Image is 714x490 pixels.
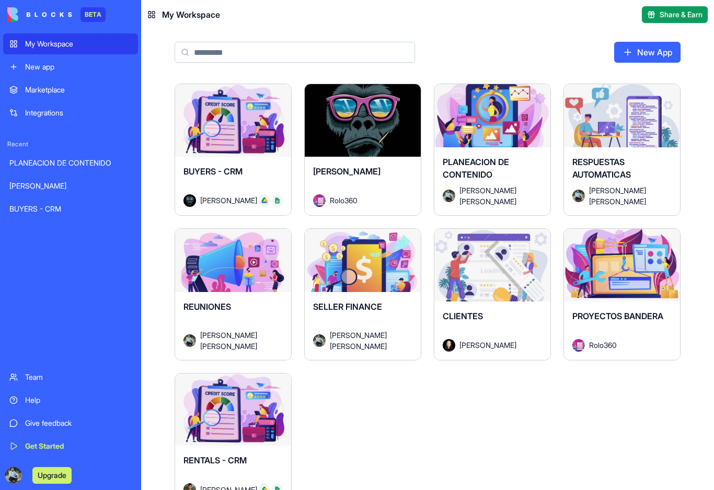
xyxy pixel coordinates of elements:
div: Integrations [25,108,132,118]
img: Avatar [313,334,326,347]
img: drive_kozyt7.svg [261,197,268,204]
div: Give feedback [25,418,132,428]
span: SELLER FINANCE [313,301,382,312]
div: Get Started [25,441,132,451]
div: PLANEACION DE CONTENIDO [9,158,132,168]
a: PLANEACION DE CONTENIDOAvatar[PERSON_NAME] [PERSON_NAME] [434,84,551,216]
span: [PERSON_NAME] [PERSON_NAME] [589,185,663,207]
span: Share & Earn [660,9,703,20]
a: BUYERS - CRMAvatar[PERSON_NAME] [175,84,292,216]
a: CLIENTESAvatar[PERSON_NAME] [434,228,551,360]
a: BUYERS - CRM [3,199,138,219]
span: PROYECTOS BANDERA [572,311,663,321]
div: Help [25,395,132,405]
button: Upgrade [32,467,72,484]
div: BETA [80,7,106,22]
div: Marketplace [25,85,132,95]
a: Integrations [3,102,138,123]
span: BUYERS - CRM [183,166,243,177]
a: Team [3,367,138,388]
img: Avatar [183,194,196,207]
span: [PERSON_NAME] [200,195,250,206]
a: [PERSON_NAME] [3,176,138,196]
span: RENTALS - CRM [183,455,247,465]
span: PLANEACION DE CONTENIDO [443,157,509,180]
a: Help [3,390,138,411]
span: CLIENTES [443,311,483,321]
a: BETA [7,7,106,22]
span: Rolo360 [330,195,358,206]
img: Avatar [443,339,455,352]
img: Avatar [443,190,455,202]
a: PLANEACION DE CONTENIDO [3,153,138,173]
a: [PERSON_NAME]AvatarRolo360 [304,84,421,216]
a: New App [614,42,681,63]
div: Team [25,372,132,382]
span: [PERSON_NAME] [PERSON_NAME] [459,185,534,207]
span: Recent [3,140,138,148]
img: ACg8ocJNHXTW_YLYpUavmfs3syqsdHTtPnhfTho5TN6JEWypo_6Vv8rXJA=s96-c [5,467,22,484]
div: New app [25,62,132,72]
img: Avatar [313,194,326,207]
span: [PERSON_NAME] [313,166,381,177]
img: Avatar [572,190,585,202]
a: REUNIONESAvatar[PERSON_NAME] [PERSON_NAME] [175,228,292,360]
span: [PERSON_NAME] [459,340,516,351]
img: Avatar [572,339,585,352]
img: Avatar [183,334,196,347]
div: BUYERS - CRM [9,204,132,214]
span: [PERSON_NAME] [PERSON_NAME] [330,330,404,352]
button: Share & Earn [642,6,708,23]
a: Upgrade [32,470,72,480]
a: Marketplace [3,79,138,100]
span: [PERSON_NAME] [PERSON_NAME] [200,330,274,352]
span: RESPUESTAS AUTOMATICAS [572,157,631,180]
span: REUNIONES [183,301,231,312]
a: PROYECTOS BANDERAAvatarRolo360 [563,228,681,360]
span: Rolo360 [589,340,617,351]
a: My Workspace [3,33,138,54]
a: New app [3,56,138,77]
a: SELLER FINANCEAvatar[PERSON_NAME] [PERSON_NAME] [304,228,421,360]
img: Google_Sheets_logo__2014-2020_dyqxdz.svg [274,197,281,204]
div: My Workspace [25,39,132,49]
span: My Workspace [162,8,220,21]
a: Get Started [3,436,138,457]
a: Give feedback [3,413,138,434]
div: [PERSON_NAME] [9,181,132,191]
a: RESPUESTAS AUTOMATICASAvatar[PERSON_NAME] [PERSON_NAME] [563,84,681,216]
img: logo [7,7,72,22]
